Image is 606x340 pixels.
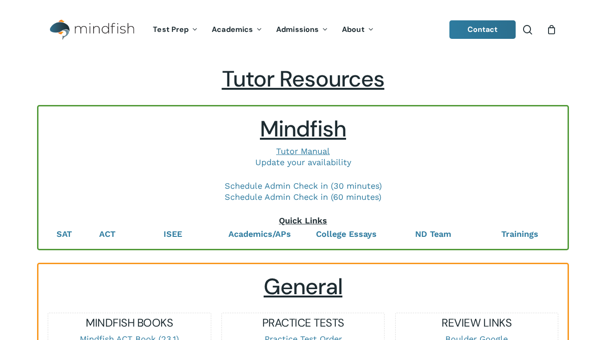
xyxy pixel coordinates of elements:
[99,229,115,239] a: ACT
[48,315,210,330] h5: MINDFISH BOOKS
[342,25,365,34] span: About
[255,157,351,167] a: Update your availability
[225,181,382,191] a: Schedule Admin Check in (30 minutes)
[222,315,384,330] h5: PRACTICE TESTS
[260,114,346,143] span: Mindfish
[146,26,205,34] a: Test Prep
[501,229,538,239] a: Trainings
[228,229,291,239] a: Academics/APs
[153,25,189,34] span: Test Prep
[467,25,498,34] span: Contact
[276,146,330,156] a: Tutor Manual
[205,26,269,34] a: Academics
[222,64,385,93] span: Tutor Resources
[335,26,381,34] a: About
[276,25,319,34] span: Admissions
[316,229,377,239] a: College Essays
[212,25,253,34] span: Academics
[396,315,558,330] h5: REVIEW LINKS
[146,12,380,47] nav: Main Menu
[449,20,516,39] a: Contact
[225,192,381,202] a: Schedule Admin Check in (60 minutes)
[415,229,451,239] a: ND Team
[264,272,342,301] span: General
[37,12,569,47] header: Main Menu
[57,229,72,239] a: SAT
[164,229,182,239] a: ISEE
[279,216,327,225] span: Quick Links
[269,26,335,34] a: Admissions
